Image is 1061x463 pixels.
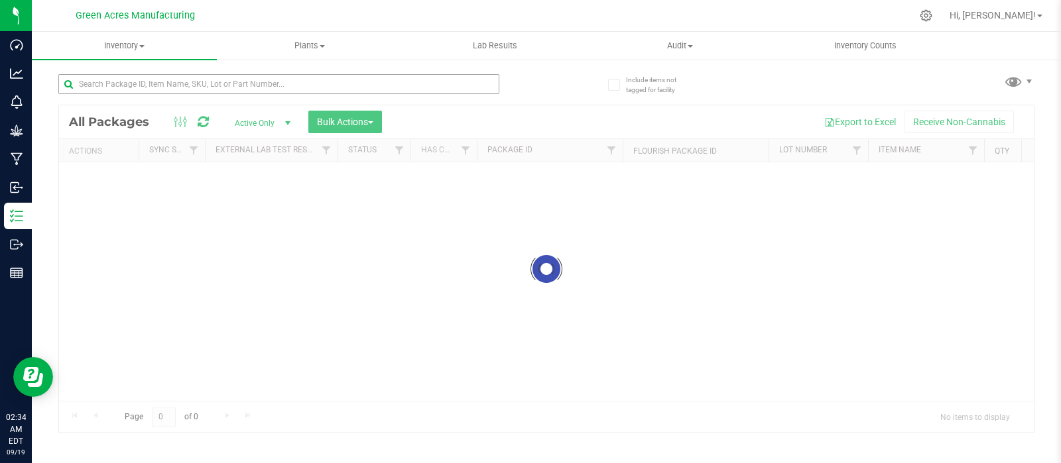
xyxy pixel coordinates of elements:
[76,10,195,21] span: Green Acres Manufacturing
[6,447,26,457] p: 09/19
[10,152,23,166] inline-svg: Manufacturing
[217,32,402,60] a: Plants
[10,209,23,223] inline-svg: Inventory
[588,32,773,60] a: Audit
[950,10,1036,21] span: Hi, [PERSON_NAME]!
[455,40,535,52] span: Lab Results
[10,266,23,280] inline-svg: Reports
[10,67,23,80] inline-svg: Analytics
[13,357,53,397] iframe: Resource center
[10,238,23,251] inline-svg: Outbound
[773,32,958,60] a: Inventory Counts
[918,9,934,22] div: Manage settings
[403,32,588,60] a: Lab Results
[10,124,23,137] inline-svg: Grow
[32,32,217,60] a: Inventory
[10,95,23,109] inline-svg: Monitoring
[32,40,217,52] span: Inventory
[588,40,772,52] span: Audit
[816,40,914,52] span: Inventory Counts
[626,75,692,95] span: Include items not tagged for facility
[58,74,499,94] input: Search Package ID, Item Name, SKU, Lot or Part Number...
[218,40,401,52] span: Plants
[6,411,26,447] p: 02:34 AM EDT
[10,181,23,194] inline-svg: Inbound
[10,38,23,52] inline-svg: Dashboard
